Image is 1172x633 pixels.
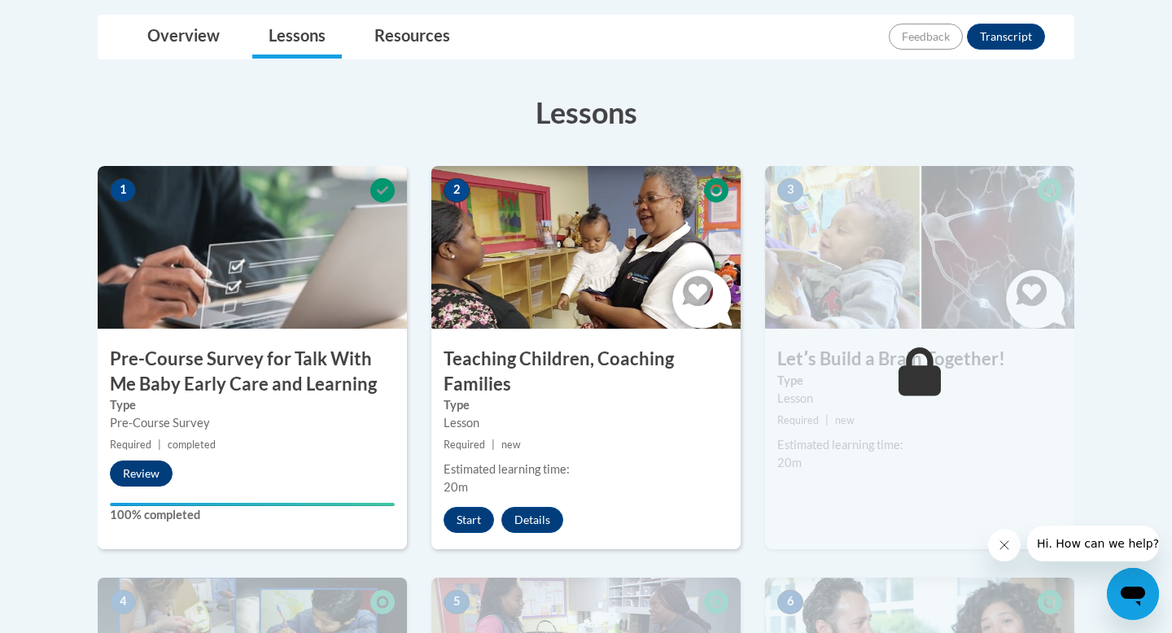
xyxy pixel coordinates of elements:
button: Review [110,461,173,487]
span: 20m [777,456,802,469]
h3: Letʹs Build a Brain Together! [765,347,1074,372]
span: | [825,414,829,426]
span: Required [444,439,485,451]
iframe: Message from company [1027,526,1159,561]
label: Type [777,372,1062,390]
iframe: Close message [988,529,1021,561]
span: | [158,439,161,451]
div: Your progress [110,503,395,506]
span: completed [168,439,216,451]
span: new [501,439,521,451]
button: Details [501,507,563,533]
span: | [492,439,495,451]
span: 3 [777,178,803,203]
span: 2 [444,178,470,203]
label: Type [110,396,395,414]
iframe: Button to launch messaging window [1107,568,1159,620]
a: Lessons [252,15,342,59]
div: Estimated learning time: [777,436,1062,454]
span: Required [777,414,819,426]
div: Lesson [444,414,728,432]
h3: Lessons [98,92,1074,133]
span: 4 [110,590,136,614]
span: 5 [444,590,470,614]
button: Feedback [889,24,963,50]
div: Lesson [777,390,1062,408]
a: Resources [358,15,466,59]
button: Transcript [967,24,1045,50]
span: 20m [444,480,468,494]
h3: Teaching Children, Coaching Families [431,347,741,397]
label: 100% completed [110,506,395,524]
span: new [835,414,855,426]
div: Estimated learning time: [444,461,728,478]
label: Type [444,396,728,414]
a: Overview [131,15,236,59]
h3: Pre-Course Survey for Talk With Me Baby Early Care and Learning [98,347,407,397]
img: Course Image [765,166,1074,329]
span: 1 [110,178,136,203]
div: Pre-Course Survey [110,414,395,432]
span: Required [110,439,151,451]
img: Course Image [98,166,407,329]
button: Start [444,507,494,533]
span: 6 [777,590,803,614]
img: Course Image [431,166,741,329]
